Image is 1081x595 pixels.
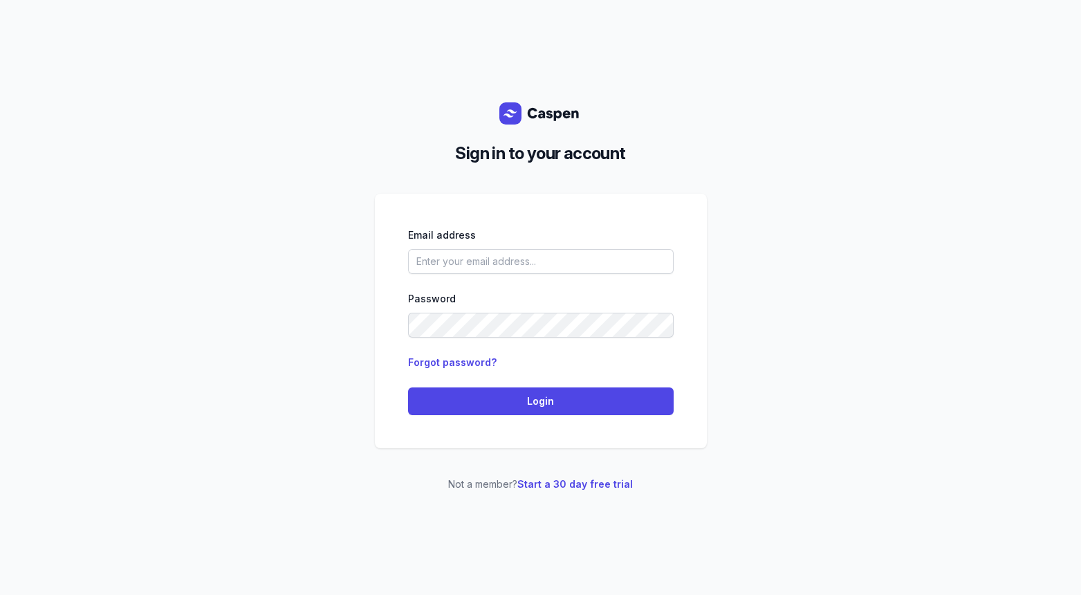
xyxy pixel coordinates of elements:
[408,227,674,244] div: Email address
[408,387,674,415] button: Login
[408,249,674,274] input: Enter your email address...
[416,393,665,410] span: Login
[386,141,696,166] h2: Sign in to your account
[375,476,707,493] p: Not a member?
[517,478,633,490] a: Start a 30 day free trial
[408,356,497,368] a: Forgot password?
[408,291,674,307] div: Password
